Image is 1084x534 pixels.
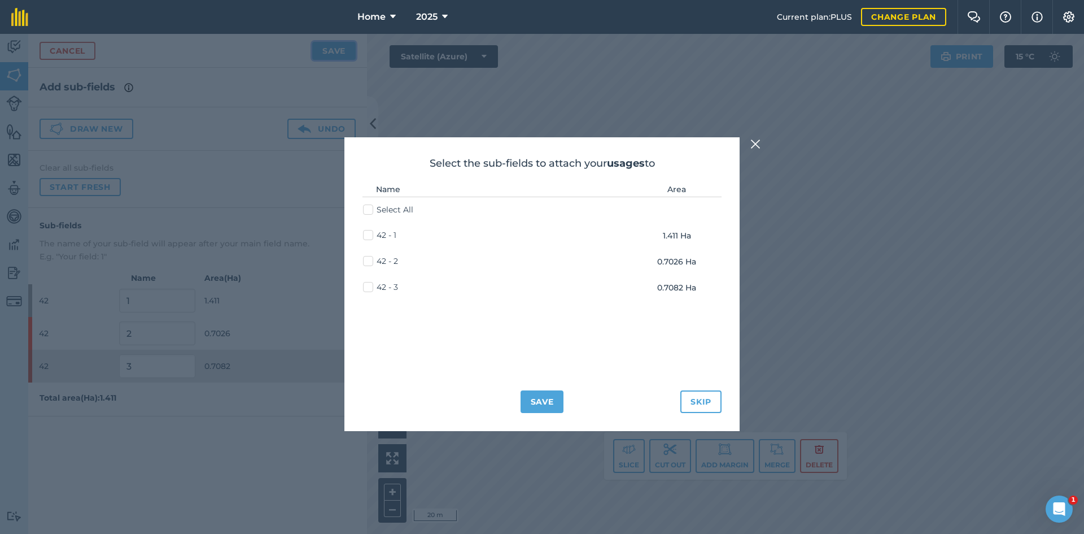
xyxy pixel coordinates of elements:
span: 2025 [416,10,438,24]
th: Area [632,183,722,197]
a: Change plan [861,8,946,26]
iframe: Intercom live chat [1046,496,1073,523]
label: Select All [363,204,413,216]
label: 42 - 1 [363,229,396,241]
img: svg+xml;base64,PHN2ZyB4bWxucz0iaHR0cDovL3d3dy53My5vcmcvMjAwMC9zdmciIHdpZHRoPSIyMiIgaGVpZ2h0PSIzMC... [750,137,760,151]
button: Save [521,390,564,413]
img: A cog icon [1062,11,1076,23]
img: svg+xml;base64,PHN2ZyB4bWxucz0iaHR0cDovL3d3dy53My5vcmcvMjAwMC9zdmciIHdpZHRoPSIxNyIgaGVpZ2h0PSIxNy... [1031,10,1043,24]
button: Skip [680,390,722,413]
img: Two speech bubbles overlapping with the left bubble in the forefront [967,11,981,23]
td: 1.411 Ha [632,223,722,249]
label: 42 - 3 [363,281,398,293]
span: Current plan : PLUS [777,11,852,23]
td: 0.7026 Ha [632,249,722,275]
label: 42 - 2 [363,255,398,267]
img: A question mark icon [999,11,1012,23]
strong: usages [607,157,645,170]
td: 0.7082 Ha [632,275,722,301]
span: 1 [1069,496,1078,505]
h2: Select the sub-fields to attach your to [362,155,722,172]
img: fieldmargin Logo [11,8,28,26]
th: Name [362,183,632,197]
span: Home [357,10,386,24]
